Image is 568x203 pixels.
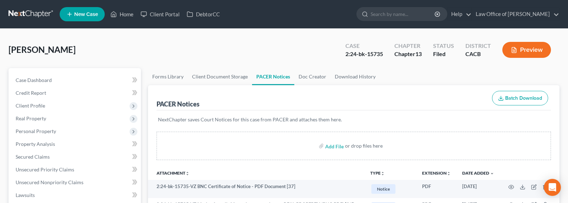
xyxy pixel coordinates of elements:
a: Case Dashboard [10,74,141,87]
div: Open Intercom Messenger [544,179,561,196]
div: or drop files here [345,142,383,149]
span: Notice [371,184,395,194]
i: unfold_more [185,171,190,176]
span: Unsecured Priority Claims [16,166,74,172]
span: Batch Download [505,95,542,101]
a: Lawsuits [10,189,141,202]
span: Credit Report [16,90,46,96]
span: [PERSON_NAME] [9,44,76,55]
div: Status [433,42,454,50]
div: Case [345,42,383,50]
a: Attachmentunfold_more [157,170,190,176]
a: Client Document Storage [188,68,252,85]
div: 2:24-bk-15735 [345,50,383,58]
button: Batch Download [492,91,548,106]
span: Unsecured Nonpriority Claims [16,179,83,185]
span: Client Profile [16,103,45,109]
a: Download History [331,68,380,85]
div: Chapter [394,42,422,50]
span: New Case [74,12,98,17]
span: 13 [415,50,422,57]
div: Filed [433,50,454,58]
a: Date Added expand_more [462,170,494,176]
a: Unsecured Priority Claims [10,163,141,176]
button: Preview [502,42,551,58]
i: expand_more [490,171,494,176]
span: Secured Claims [16,154,50,160]
a: PACER Notices [252,68,294,85]
i: unfold_more [447,171,451,176]
button: TYPEunfold_more [370,171,385,176]
input: Search by name... [371,7,436,21]
a: Law Office of [PERSON_NAME] [472,8,559,21]
div: CACB [465,50,491,58]
i: unfold_more [381,171,385,176]
div: Chapter [394,50,422,58]
a: Property Analysis [10,138,141,150]
a: Secured Claims [10,150,141,163]
a: Extensionunfold_more [422,170,451,176]
span: Property Analysis [16,141,55,147]
span: Personal Property [16,128,56,134]
a: Notice [370,183,411,195]
div: District [465,42,491,50]
td: PDF [416,180,457,198]
a: Credit Report [10,87,141,99]
a: Help [448,8,471,21]
span: Real Property [16,115,46,121]
span: Case Dashboard [16,77,52,83]
a: Doc Creator [294,68,331,85]
a: DebtorCC [183,8,223,21]
td: [DATE] [457,180,500,198]
a: Client Portal [137,8,183,21]
span: Lawsuits [16,192,35,198]
td: 2:24-bk-15735-VZ BNC Certificate of Notice - PDF Document [37] [148,180,365,198]
a: Forms Library [148,68,188,85]
a: Unsecured Nonpriority Claims [10,176,141,189]
div: PACER Notices [157,100,200,108]
p: NextChapter saves Court Notices for this case from PACER and attaches them here. [158,116,550,123]
a: Home [107,8,137,21]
